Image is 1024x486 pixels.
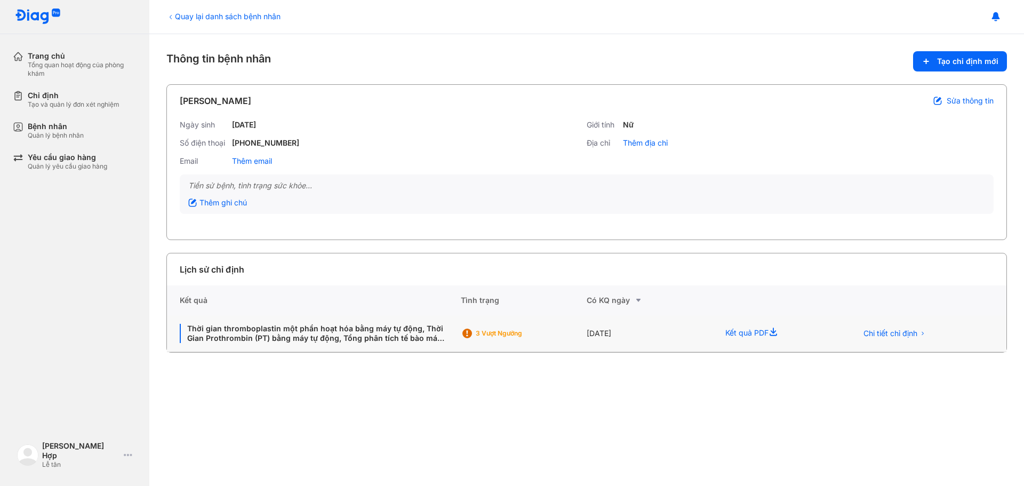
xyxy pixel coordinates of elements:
div: Thêm email [232,156,272,166]
div: Yêu cầu giao hàng [28,153,107,162]
div: Giới tính [587,120,619,130]
button: Chi tiết chỉ định [857,325,932,341]
div: Nữ [623,120,634,130]
div: Tạo và quản lý đơn xét nghiệm [28,100,119,109]
div: Lịch sử chỉ định [180,263,244,276]
img: logo [17,444,38,466]
img: logo [15,9,61,25]
span: Sửa thông tin [947,96,994,106]
div: Kết quả [167,285,461,315]
div: Số điện thoại [180,138,228,148]
div: Tiền sử bệnh, tình trạng sức khỏe... [188,181,985,190]
div: Tình trạng [461,285,587,315]
div: [PERSON_NAME] [180,94,251,107]
div: Kết quả PDF [713,315,844,352]
span: Tạo chỉ định mới [937,57,998,66]
div: Thời gian thromboplastin một phần hoạt hóa bằng máy tự động, Thời Gian Prothrombin (PT) bằng máy ... [180,324,448,343]
div: [PHONE_NUMBER] [232,138,299,148]
div: Thêm ghi chú [188,198,247,208]
button: Tạo chỉ định mới [913,51,1007,71]
div: Ngày sinh [180,120,228,130]
div: Có KQ ngày [587,294,713,307]
div: [DATE] [587,315,713,352]
div: Bệnh nhân [28,122,84,131]
div: Lễ tân [42,460,119,469]
div: [PERSON_NAME] Hợp [42,441,119,460]
div: Quản lý yêu cầu giao hàng [28,162,107,171]
div: Tổng quan hoạt động của phòng khám [28,61,137,78]
div: Quay lại danh sách bệnh nhân [166,11,281,22]
div: Địa chỉ [587,138,619,148]
div: Trang chủ [28,51,137,61]
div: Email [180,156,228,166]
div: Chỉ định [28,91,119,100]
div: Quản lý bệnh nhân [28,131,84,140]
div: [DATE] [232,120,256,130]
div: 3 Vượt ngưỡng [476,329,561,338]
div: Thông tin bệnh nhân [166,51,1007,71]
span: Chi tiết chỉ định [863,329,917,338]
div: Thêm địa chỉ [623,138,668,148]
